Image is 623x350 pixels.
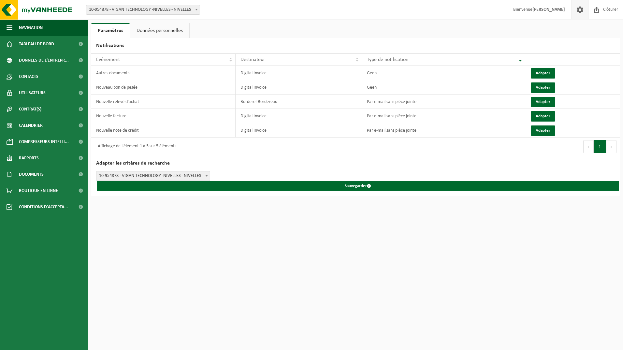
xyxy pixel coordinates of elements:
[97,181,619,191] button: Sauvegarder
[91,38,620,53] h2: Notifications
[236,95,362,109] td: Borderel-Bordereau
[91,123,236,138] td: Nouvelle note de crédit
[19,150,39,166] span: Rapports
[19,36,54,52] span: Tableau de bord
[96,171,210,181] span: 10-954878 - VIGAN TECHNOLOGY -NIVELLES - NIVELLES
[86,5,200,15] span: 10-954878 - VIGAN TECHNOLOGY -NIVELLES - NIVELLES
[606,140,616,153] button: Next
[86,5,200,14] span: 10-954878 - VIGAN TECHNOLOGY -NIVELLES - NIVELLES
[91,109,236,123] td: Nouvelle facture
[91,95,236,109] td: Nouvelle relevé d'achat
[91,66,236,80] td: Autres documents
[594,140,606,153] button: 1
[236,109,362,123] td: Digital Invoice
[583,140,594,153] button: Previous
[236,123,362,138] td: Digital Invoice
[91,80,236,95] td: Nouveau bon de pesée
[96,57,120,62] span: Événement
[531,82,555,93] button: Adapter
[362,66,525,80] td: Geen
[240,57,265,62] span: Destinateur
[19,166,44,182] span: Documents
[362,95,525,109] td: Par e-mail sans pièce jointe
[532,7,565,12] strong: [PERSON_NAME]
[367,57,408,62] span: Type de notification
[19,199,68,215] span: Conditions d'accepta...
[19,68,38,85] span: Contacts
[91,156,620,171] h2: Adapter les critères de recherche
[19,182,58,199] span: Boutique en ligne
[531,111,555,122] button: Adapter
[531,97,555,107] button: Adapter
[236,80,362,95] td: Digital Invoice
[19,134,69,150] span: Compresseurs intelli...
[96,171,210,181] span: 10-954878 - VIGAN TECHNOLOGY -NIVELLES - NIVELLES
[130,23,189,38] a: Données personnelles
[236,66,362,80] td: Digital Invoice
[531,68,555,79] button: Adapter
[91,23,130,38] a: Paramètres
[19,20,43,36] span: Navigation
[362,80,525,95] td: Geen
[362,109,525,123] td: Par e-mail sans pièce jointe
[19,52,69,68] span: Données de l'entrepr...
[94,141,176,153] div: Affichage de l'élément 1 à 5 sur 5 éléments
[19,85,46,101] span: Utilisateurs
[19,117,43,134] span: Calendrier
[531,125,555,136] button: Adapter
[19,101,41,117] span: Contrat(s)
[362,123,525,138] td: Par e-mail sans pièce jointe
